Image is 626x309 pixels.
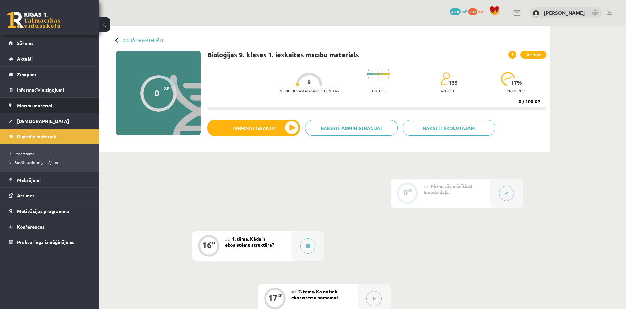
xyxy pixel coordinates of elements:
[9,113,91,129] a: [DEMOGRAPHIC_DATA]
[17,67,91,82] legend: Ziņojumi
[10,151,93,157] a: Programma
[9,82,91,97] a: Informatīvie ziņojumi
[9,219,91,234] a: Konferences
[385,77,385,78] img: icon-short-line-57e1e144782c952c97e751825c79c345078a6d821885a25fce030b3d8c18986b.svg
[164,86,169,90] span: XP
[207,120,300,136] button: Turpināt iesākto
[308,79,311,85] span: 9
[468,8,486,14] a: 100 xp
[17,192,35,198] span: Atzīmes
[202,242,212,248] div: 16
[403,120,495,136] a: Rakstīt skolotājam
[449,80,457,86] span: 135
[9,203,91,219] a: Motivācijas programma
[408,188,412,192] div: XP
[544,9,585,16] a: [PERSON_NAME]
[17,133,56,139] span: Digitālie materiāli
[440,72,450,86] img: students-c634bb4e5e11cddfef0936a35e636f08e4e9abd3cc4e673bd6f9a4125e45ecb1.svg
[533,10,539,17] img: Maksims Nevedomijs
[154,88,159,98] div: 0
[424,183,472,195] span: Pirms sāc mācīties! Ievada daļa.
[207,51,359,59] h1: Bioloģijas 9. klases 1. ieskaites mācību materiāls
[17,208,69,214] span: Motivācijas programma
[10,159,93,165] a: Biežāk uzdotie jautājumi
[9,35,91,51] a: Sākums
[450,8,467,14] a: 4500 mP
[9,67,91,82] a: Ziņojumi
[7,12,60,28] a: Rīgas 1. Tālmācības vidusskola
[371,69,372,71] img: icon-short-line-57e1e144782c952c97e751825c79c345078a6d821885a25fce030b3d8c18986b.svg
[268,295,278,301] div: 17
[225,236,274,248] span: 1. tēma. Kāda ir ekosistēmu struktūra?
[385,69,385,71] img: icon-short-line-57e1e144782c952c97e751825c79c345078a6d821885a25fce030b3d8c18986b.svg
[9,172,91,187] a: Maksājumi
[10,151,34,156] span: Programma
[305,120,398,136] a: Rakstīt administrācijai
[424,184,429,189] span: #1
[225,236,230,242] span: #2
[9,188,91,203] a: Atzīmes
[17,172,91,187] legend: Maksājumi
[371,77,372,78] img: icon-short-line-57e1e144782c952c97e751825c79c345078a6d821885a25fce030b3d8c18986b.svg
[381,69,382,71] img: icon-short-line-57e1e144782c952c97e751825c79c345078a6d821885a25fce030b3d8c18986b.svg
[520,51,546,59] span: XP 100
[403,189,408,195] div: 0
[9,129,91,144] a: Digitālie materiāli
[511,80,522,86] span: 17 %
[507,88,526,93] p: progress
[9,234,91,250] a: Proktoringa izmēģinājums
[375,77,375,78] img: icon-short-line-57e1e144782c952c97e751825c79c345078a6d821885a25fce030b3d8c18986b.svg
[17,118,69,124] span: [DEMOGRAPHIC_DATA]
[291,288,338,300] span: 2. tēma. Kā notiek ekosistēmu nomaiņa?
[9,98,91,113] a: Mācību materiāli
[212,241,216,245] div: XP
[17,102,54,108] span: Mācību materiāli
[10,160,58,165] span: Biežāk uzdotie jautājumi
[17,40,34,46] span: Sākums
[375,69,375,71] img: icon-short-line-57e1e144782c952c97e751825c79c345078a6d821885a25fce030b3d8c18986b.svg
[17,239,74,245] span: Proktoringa izmēģinājums
[478,8,483,14] span: xp
[440,88,455,93] p: apgūst
[501,72,515,86] img: icon-progress-161ccf0a02000e728c5f80fcf4c31c7af3da0e1684b2b1d7c360e028c24a22f1.svg
[468,8,477,15] span: 100
[17,56,33,62] span: Aktuāli
[17,82,91,97] legend: Informatīvie ziņojumi
[372,88,384,93] p: Grūts
[450,8,461,15] span: 4500
[462,8,467,14] span: mP
[9,51,91,66] a: Aktuāli
[279,88,339,93] p: Nepieciešamais laiks stundās
[278,294,282,297] div: XP
[122,38,163,43] a: Digitālie materiāli
[381,77,382,78] img: icon-short-line-57e1e144782c952c97e751825c79c345078a6d821885a25fce030b3d8c18986b.svg
[291,289,296,294] span: #3
[17,224,45,230] span: Konferences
